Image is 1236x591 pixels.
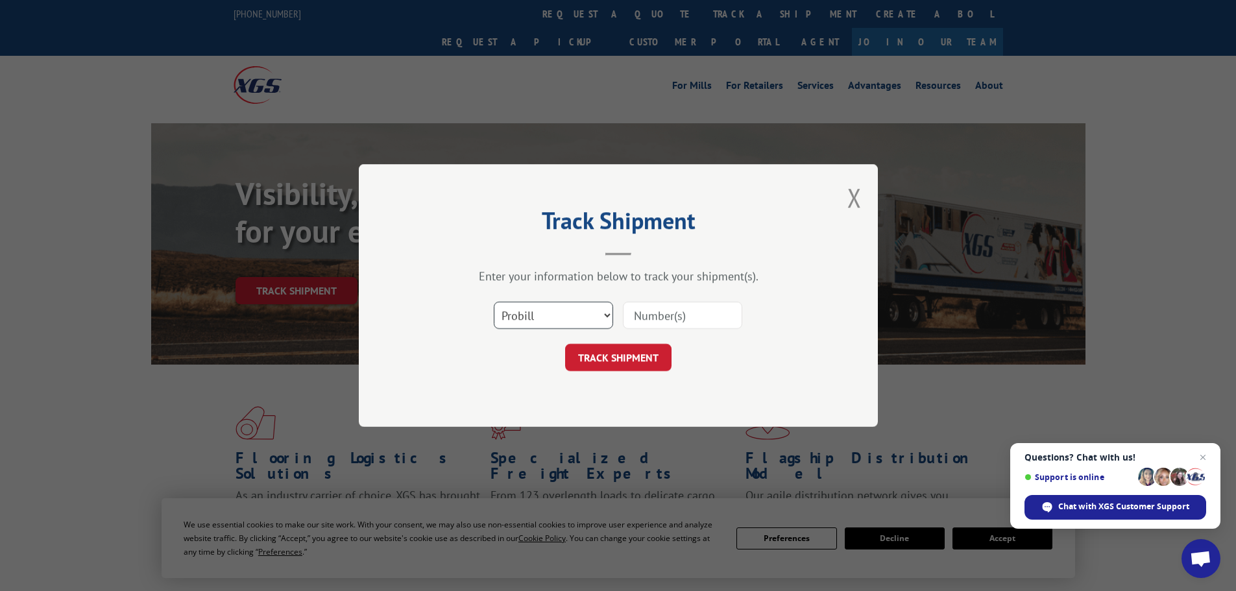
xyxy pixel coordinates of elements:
[1024,495,1206,520] span: Chat with XGS Customer Support
[565,344,672,371] button: TRACK SHIPMENT
[1024,452,1206,463] span: Questions? Chat with us!
[847,180,862,215] button: Close modal
[1058,501,1189,513] span: Chat with XGS Customer Support
[424,211,813,236] h2: Track Shipment
[1181,539,1220,578] a: Open chat
[623,302,742,329] input: Number(s)
[424,269,813,283] div: Enter your information below to track your shipment(s).
[1024,472,1133,482] span: Support is online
